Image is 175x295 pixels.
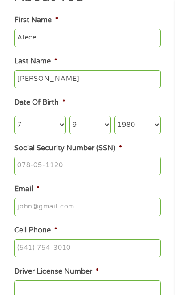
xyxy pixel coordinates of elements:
[14,144,122,153] label: Social Security Number (SSN)
[14,198,160,216] input: john@gmail.com
[14,226,57,235] label: Cell Phone
[14,185,39,194] label: Email
[14,57,57,66] label: Last Name
[14,157,160,175] input: 078-05-1120
[14,29,160,47] input: John
[14,70,160,89] input: Smith
[14,267,98,276] label: Driver License Number
[14,98,65,107] label: Date Of Birth
[14,16,58,25] label: First Name
[14,239,160,258] input: (541) 754-3010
